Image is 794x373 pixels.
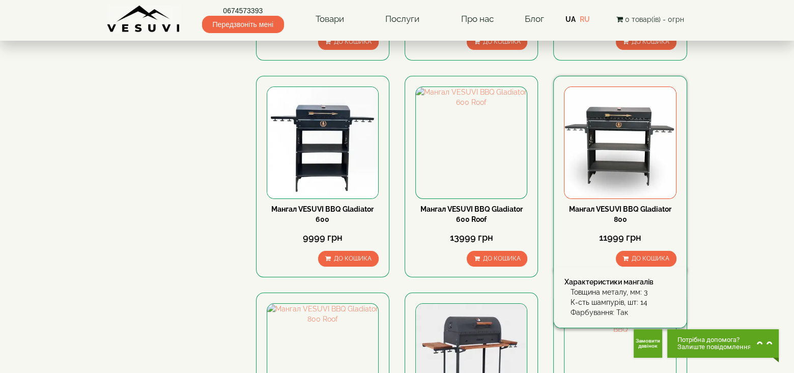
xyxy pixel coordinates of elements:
span: До кошика [483,38,520,45]
div: 11999 грн [564,231,676,244]
button: До кошика [616,34,676,50]
a: Мангал VESUVI BBQ Gladiator 600 Roof [420,205,523,223]
img: Мангал VESUVI BBQ Gladiator 600 Roof [416,87,527,198]
div: Фарбування: Так [570,307,676,318]
a: RU [579,15,589,23]
button: До кошика [616,251,676,267]
a: Мангал VESUVI BBQ Gladiator 800 [569,205,671,223]
img: Мангал VESUVI BBQ Gladiator 600 [267,87,378,198]
a: Товари [305,8,354,31]
span: До кошика [334,255,372,262]
span: 0 товар(ів) - 0грн [625,15,684,23]
button: До кошика [467,34,527,50]
img: Мангал VESUVI BBQ Gladiator 800 [564,87,675,198]
span: До кошика [632,38,669,45]
span: Потрібна допомога? [677,336,751,343]
span: Передзвоніть мені [202,16,284,33]
a: 0674573393 [202,6,284,16]
span: До кошика [334,38,372,45]
div: Товщина металу, мм: 3 [570,287,676,297]
a: Блог [525,14,544,24]
span: Залиште повідомлення [677,343,751,351]
a: Про нас [450,8,503,31]
button: До кошика [318,251,379,267]
div: Характеристики мангалів [564,277,676,287]
div: 9999 грн [267,231,379,244]
button: Chat button [667,329,779,358]
button: 0 товар(ів) - 0грн [613,14,687,25]
div: К-сть шампурів, шт: 14 [570,297,676,307]
a: UA [565,15,575,23]
a: Мангал VESUVI BBQ Gladiator 600 [271,205,374,223]
div: 13999 грн [415,231,527,244]
img: Завод VESUVI [107,5,181,33]
span: До кошика [632,255,669,262]
button: Get Call button [634,329,662,358]
button: До кошика [467,251,527,267]
span: Замовити дзвінок [636,338,660,349]
a: Послуги [375,8,430,31]
span: До кошика [483,255,520,262]
button: До кошика [318,34,379,50]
